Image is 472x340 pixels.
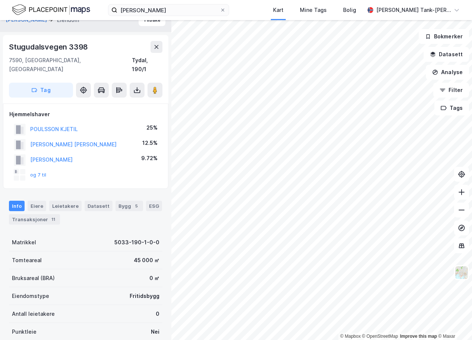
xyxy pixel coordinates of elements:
[300,6,327,15] div: Mine Tags
[6,16,48,24] button: [PERSON_NAME]
[9,41,89,53] div: Stugudalsvegen 3398
[9,83,73,98] button: Tag
[273,6,283,15] div: Kart
[146,123,158,132] div: 25%
[435,304,472,340] iframe: Chat Widget
[419,29,469,44] button: Bokmerker
[85,201,113,211] div: Datasett
[50,216,57,223] div: 11
[132,56,162,74] div: Tydal, 190/1
[12,327,37,336] div: Punktleie
[49,201,82,211] div: Leietakere
[435,304,472,340] div: Kontrollprogram for chat
[12,274,55,283] div: Bruksareal (BRA)
[9,56,132,74] div: 7590, [GEOGRAPHIC_DATA], [GEOGRAPHIC_DATA]
[139,14,165,26] button: Tilbake
[117,4,220,16] input: Søk på adresse, matrikkel, gårdeiere, leietakere eller personer
[133,202,140,210] div: 5
[12,256,42,265] div: Tomteareal
[362,334,398,339] a: OpenStreetMap
[134,256,159,265] div: 45 000 ㎡
[343,6,356,15] div: Bolig
[156,309,159,318] div: 0
[376,6,451,15] div: [PERSON_NAME] Tank-[PERSON_NAME]
[114,238,159,247] div: 5033-190-1-0-0
[57,16,79,25] div: Eiendom
[434,101,469,115] button: Tags
[115,201,143,211] div: Bygg
[433,83,469,98] button: Filter
[12,309,55,318] div: Antall leietakere
[130,292,159,301] div: Fritidsbygg
[424,47,469,62] button: Datasett
[340,334,361,339] a: Mapbox
[142,139,158,147] div: 12.5%
[12,238,36,247] div: Matrikkel
[9,110,162,119] div: Hjemmelshaver
[146,201,162,211] div: ESG
[28,201,46,211] div: Eiere
[400,334,437,339] a: Improve this map
[149,274,159,283] div: 0 ㎡
[151,327,159,336] div: Nei
[454,266,469,280] img: Z
[12,292,49,301] div: Eiendomstype
[9,201,25,211] div: Info
[12,3,90,16] img: logo.f888ab2527a4732fd821a326f86c7f29.svg
[9,214,60,225] div: Transaksjoner
[141,154,158,163] div: 9.72%
[426,65,469,80] button: Analyse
